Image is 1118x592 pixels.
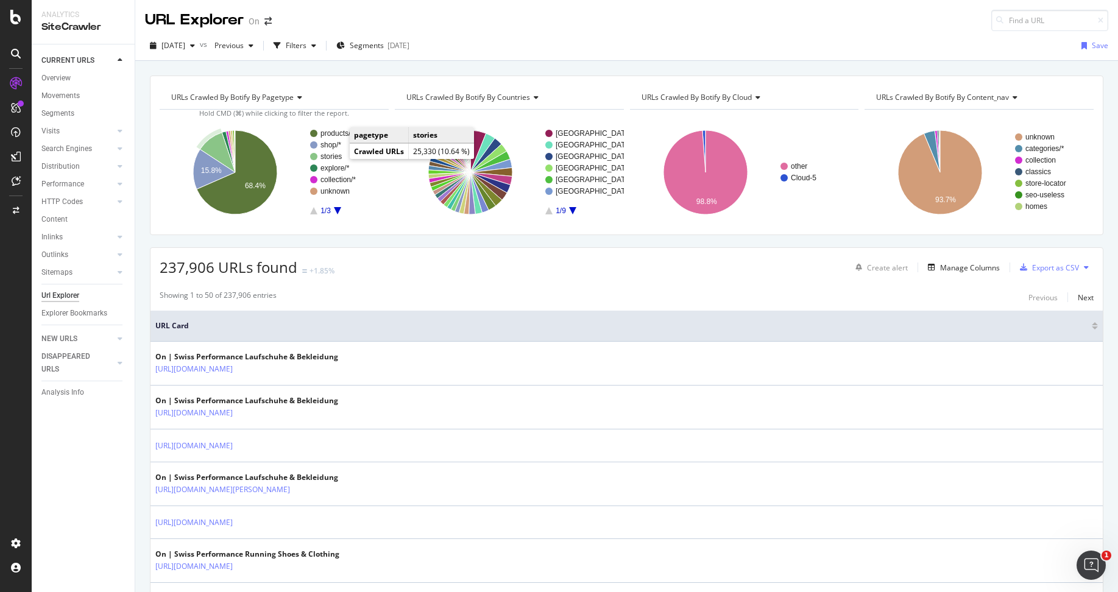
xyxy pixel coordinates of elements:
[331,36,414,55] button: Segments[DATE]
[160,257,297,277] span: 237,906 URLs found
[1025,144,1064,153] text: categories/*
[1077,36,1108,55] button: Save
[41,107,74,120] div: Segments
[41,266,73,279] div: Sitemaps
[41,178,84,191] div: Performance
[155,560,233,573] a: [URL][DOMAIN_NAME]
[41,350,103,376] div: DISAPPEARED URLS
[320,152,342,161] text: stories
[696,197,716,206] text: 98.8%
[409,127,475,143] td: stories
[264,17,272,26] div: arrow-right-arrow-left
[41,72,71,85] div: Overview
[155,351,338,362] div: On | Swiss Performance Laufschuhe & Bekleidung
[160,290,277,305] div: Showing 1 to 50 of 237,906 entries
[155,320,1089,331] span: URL Card
[991,10,1108,31] input: Find a URL
[923,260,1000,275] button: Manage Columns
[210,40,244,51] span: Previous
[155,516,233,529] a: [URL][DOMAIN_NAME]
[556,206,566,215] text: 1/9
[41,160,80,173] div: Distribution
[155,549,339,560] div: On | Swiss Performance Running Shoes & Clothing
[41,143,114,155] a: Search Engines
[1025,202,1047,211] text: homes
[145,10,244,30] div: URL Explorer
[556,187,632,196] text: [GEOGRAPHIC_DATA]
[41,90,126,102] a: Movements
[1077,551,1106,580] iframe: Intercom live chat
[556,141,632,149] text: [GEOGRAPHIC_DATA]
[145,36,200,55] button: [DATE]
[155,440,233,452] a: [URL][DOMAIN_NAME]
[41,196,114,208] a: HTTP Codes
[41,248,114,261] a: Outlinks
[1025,167,1051,176] text: classics
[41,307,126,320] a: Explorer Bookmarks
[1032,263,1079,273] div: Export as CSV
[1025,179,1066,188] text: store-locator
[350,144,409,160] td: Crawled URLs
[876,92,1009,102] span: URLs Crawled By Botify By content_nav
[302,269,307,273] img: Equal
[409,144,475,160] td: 25,330 (10.64 %)
[41,160,114,173] a: Distribution
[41,333,77,345] div: NEW URLS
[320,164,350,172] text: explore/*
[865,119,1094,225] svg: A chart.
[350,40,384,51] span: Segments
[155,363,233,375] a: [URL][DOMAIN_NAME]
[41,213,68,226] div: Content
[320,175,356,184] text: collection/*
[155,395,338,406] div: On | Swiss Performance Laufschuhe & Bekleidung
[630,119,859,225] svg: A chart.
[41,213,126,226] a: Content
[556,129,632,138] text: [GEOGRAPHIC_DATA]
[1028,290,1058,305] button: Previous
[269,36,321,55] button: Filters
[41,90,80,102] div: Movements
[320,141,341,149] text: shop/*
[41,72,126,85] a: Overview
[41,248,68,261] div: Outlinks
[41,20,125,34] div: SiteCrawler
[556,164,632,172] text: [GEOGRAPHIC_DATA]
[161,40,185,51] span: 2025 Oct. 4th
[1028,292,1058,303] div: Previous
[320,187,350,196] text: unknown
[210,36,258,55] button: Previous
[395,119,624,225] svg: A chart.
[160,119,389,225] svg: A chart.
[41,333,114,345] a: NEW URLS
[41,178,114,191] a: Performance
[867,263,908,273] div: Create alert
[41,107,126,120] a: Segments
[171,92,294,102] span: URLs Crawled By Botify By pagetype
[155,484,290,496] a: [URL][DOMAIN_NAME][PERSON_NAME]
[404,88,613,107] h4: URLs Crawled By Botify By countries
[1078,290,1094,305] button: Next
[940,263,1000,273] div: Manage Columns
[41,231,114,244] a: Inlinks
[155,407,233,419] a: [URL][DOMAIN_NAME]
[41,54,94,67] div: CURRENT URLS
[1092,40,1108,51] div: Save
[791,174,816,182] text: Cloud-5
[310,266,334,276] div: +1.85%
[41,125,114,138] a: Visits
[1015,258,1079,277] button: Export as CSV
[41,289,79,302] div: Url Explorer
[642,92,752,102] span: URLs Crawled By Botify By cloud
[41,10,125,20] div: Analytics
[350,127,409,143] td: pagetype
[791,162,807,171] text: other
[41,266,114,279] a: Sitemaps
[41,386,126,399] a: Analysis Info
[41,231,63,244] div: Inlinks
[41,289,126,302] a: Url Explorer
[169,88,378,107] h4: URLs Crawled By Botify By pagetype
